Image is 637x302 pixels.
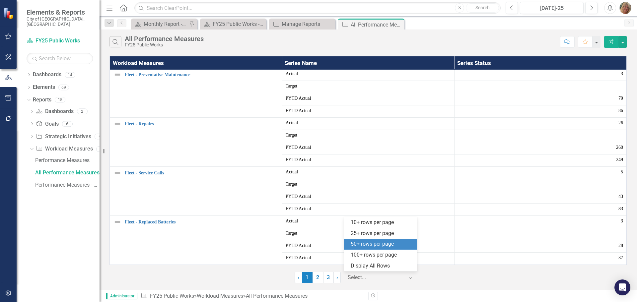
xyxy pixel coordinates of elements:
span: Actual [286,169,451,175]
span: › [336,274,338,280]
div: All Performance Measures [125,35,204,42]
span: FYTD Actual [286,206,451,212]
img: Not Defined [113,71,121,79]
span: PYTD Actual [286,144,451,151]
a: Fleet - Service Calls [125,170,279,175]
td: Double-Click to Edit [455,216,627,228]
div: 50+ rows per page [351,240,413,248]
div: 69 [58,85,69,90]
div: 4 [95,134,105,139]
div: 10+ rows per page [351,219,413,226]
span: Elements & Reports [27,8,93,16]
a: Dashboards [33,71,61,79]
button: [DATE]-25 [520,2,584,14]
div: All Performance Measures [246,293,308,299]
button: Search [466,3,499,13]
a: Fleet - Repairs [125,121,279,126]
div: 14 [65,72,75,78]
td: Double-Click to Edit [455,130,627,142]
small: City of [GEOGRAPHIC_DATA], [GEOGRAPHIC_DATA] [27,16,93,27]
span: 5 [621,169,623,175]
img: Not Defined [113,120,121,128]
td: Double-Click to Edit [282,216,454,228]
span: FYTD Actual [286,255,451,261]
div: All Performance Measures [351,21,403,29]
a: Elements [33,84,55,91]
input: Search ClearPoint... [134,2,501,14]
td: Double-Click to Edit [455,118,627,130]
a: 3 [323,272,334,283]
td: Double-Click to Edit Right Click for Context Menu [110,69,282,118]
a: Dashboards [36,108,73,115]
div: 6 [62,121,73,127]
a: Monthly Report - Public Works [133,20,187,28]
td: Double-Click to Edit [455,167,627,179]
div: 100+ rows per page [351,251,413,259]
span: 26 [618,120,623,126]
img: Not Defined [113,169,121,177]
span: 249 [616,156,623,163]
td: Double-Click to Edit Right Click for Context Menu [110,216,282,265]
span: PYTD Actual [286,95,451,102]
img: Not Defined [113,218,121,226]
div: Open Intercom Messenger [614,279,630,295]
span: Actual [286,218,451,224]
td: Double-Click to Edit Right Click for Context Menu [110,167,282,216]
a: FY25 Public Works - Strategic Plan [202,20,265,28]
a: 2 [313,272,323,283]
div: 2 [77,109,88,114]
span: FYTD Actual [286,156,451,163]
td: Double-Click to Edit [282,130,454,142]
a: All Performance Measures [34,167,100,178]
a: FY25 Public Works [27,37,93,45]
a: Manage Reports [271,20,334,28]
span: Target [286,181,451,188]
div: 25+ rows per page [351,230,413,237]
div: Performance Measures [35,157,100,163]
img: Hallie Pelham [619,2,631,14]
span: Administrator [106,293,137,299]
div: 3 [96,146,107,152]
span: 83 [618,206,623,212]
span: Target [286,132,451,139]
td: Double-Click to Edit Right Click for Context Menu [110,118,282,167]
td: Double-Click to Edit [455,179,627,191]
div: Monthly Report - Public Works [144,20,187,28]
span: PYTD Actual [286,193,451,200]
td: Double-Click to Edit [282,118,454,130]
span: 79 [618,95,623,102]
span: 37 [618,255,623,261]
span: 260 [616,144,623,151]
a: Workload Measures [36,145,93,153]
div: Performance Measures - Monthly Report [35,182,100,188]
div: 15 [55,97,65,103]
div: » » [141,292,363,300]
a: Reports [33,96,51,104]
div: All Performance Measures [35,170,100,176]
td: Double-Click to Edit [282,167,454,179]
span: Actual [286,120,451,126]
div: FY25 Public Works [125,42,204,47]
a: FY25 Public Works [150,293,194,299]
span: 86 [618,107,623,114]
div: FY25 Public Works - Strategic Plan [213,20,265,28]
a: Fleet - Preventative Maintenance [125,72,279,77]
td: Double-Click to Edit [282,228,454,240]
a: Workload Measures [197,293,243,299]
span: Target [286,83,451,90]
td: Double-Click to Edit [455,69,627,81]
a: Fleet - Replaced Batteries [125,219,279,224]
div: [DATE]-25 [522,4,581,12]
a: Performance Measures - Monthly Report [34,180,100,190]
td: Double-Click to Edit [282,69,454,81]
a: Performance Measures [34,155,100,166]
a: Strategic Initiatives [36,133,91,141]
td: Double-Click to Edit [282,179,454,191]
span: FYTD Actual [286,107,451,114]
span: Search [475,5,490,10]
span: Actual [286,71,451,77]
span: 3 [621,71,623,77]
div: Manage Reports [282,20,334,28]
span: Target [286,230,451,237]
